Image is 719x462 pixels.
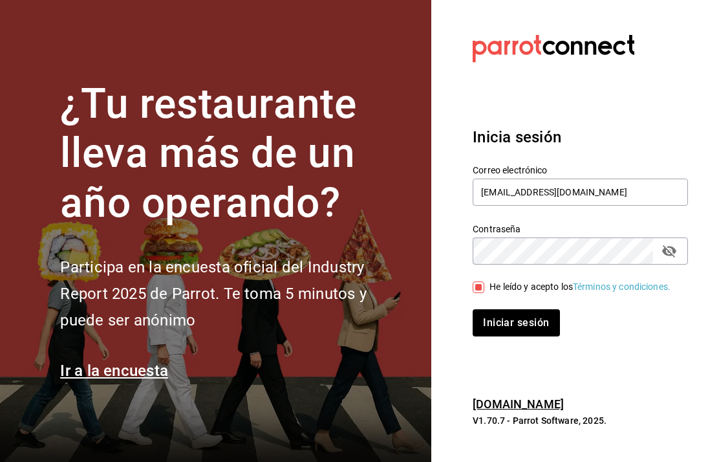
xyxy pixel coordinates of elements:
a: Términos y condiciones. [573,281,671,292]
input: Ingresa tu correo electrónico [473,179,688,206]
h3: Inicia sesión [473,126,688,149]
h1: ¿Tu restaurante lleva más de un año operando? [60,80,409,228]
button: Iniciar sesión [473,309,559,336]
label: Correo electrónico [473,165,688,174]
button: passwordField [658,240,680,262]
h2: Participa en la encuesta oficial del Industry Report 2025 de Parrot. Te toma 5 minutos y puede se... [60,254,409,333]
label: Contraseña [473,224,688,233]
a: Ir a la encuesta [60,362,168,380]
p: V1.70.7 - Parrot Software, 2025. [473,414,688,427]
div: He leído y acepto los [489,280,671,294]
a: [DOMAIN_NAME] [473,397,564,411]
